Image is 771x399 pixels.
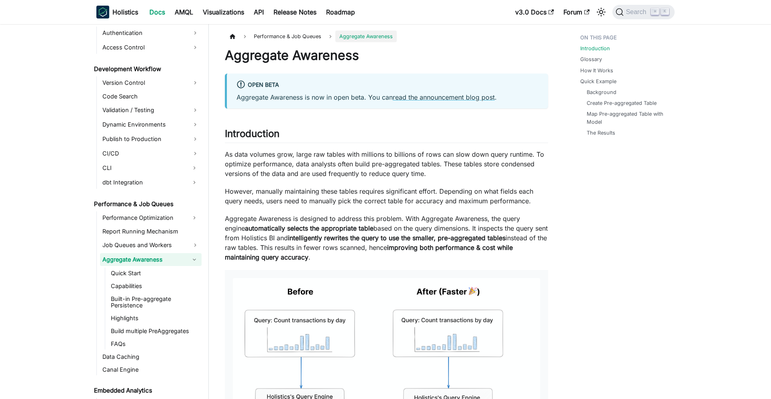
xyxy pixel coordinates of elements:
a: Access Control [100,41,202,54]
a: Validation / Testing [100,104,202,117]
a: dbt Integration [100,176,187,189]
a: Build multiple PreAggregates [108,325,202,337]
a: How It Works [580,67,613,74]
a: Built-in Pre-aggregate Persistence [108,293,202,311]
img: Holistics [96,6,109,18]
a: v3.0 Docs [510,6,559,18]
button: Expand sidebar category 'dbt Integration' [187,176,202,189]
a: FAQs [108,338,202,350]
a: Development Workflow [92,63,202,75]
a: Dynamic Environments [100,118,202,131]
a: HolisticsHolistics [96,6,138,18]
kbd: K [661,8,669,15]
a: Quick Start [108,268,202,279]
p: As data volumes grow, large raw tables with millions to billions of rows can slow down query runt... [225,149,548,178]
a: Data Caching [100,351,202,362]
a: Home page [225,31,240,42]
a: Introduction [580,45,610,52]
a: Roadmap [321,6,360,18]
p: However, manually maintaining these tables requires significant effort. Depending on what fields ... [225,186,548,206]
button: Search (Command+K) [612,5,675,19]
p: Aggregate Awareness is now in open beta. You can . [237,92,538,102]
a: Publish to Production [100,133,202,145]
a: CI/CD [100,147,202,160]
button: Expand sidebar category 'Performance Optimization' [187,211,202,224]
a: Code Search [100,91,202,102]
a: API [249,6,269,18]
a: Glossary [580,55,602,63]
strong: automatically selects the appropriate table [245,224,373,232]
span: Performance & Job Queues [250,31,325,42]
a: Highlights [108,313,202,324]
a: Create Pre-aggregated Table [587,99,657,107]
span: Aggregate Awareness [335,31,397,42]
button: Collapse sidebar category 'Aggregate Awareness' [187,253,202,266]
a: Embedded Analytics [92,385,202,396]
p: Aggregate Awareness is designed to address this problem. With Aggregate Awareness, the query engi... [225,214,548,262]
a: Capabilities [108,280,202,292]
a: Canal Engine [100,364,202,375]
b: Holistics [112,7,138,17]
strong: intelligently rewrites the query to use the smaller, pre-aggregated tables [288,234,506,242]
a: Aggregate Awareness [100,253,187,266]
a: Background [587,88,616,96]
nav: Docs sidebar [88,24,209,399]
kbd: ⌘ [651,8,659,15]
a: Report Running Mechanism [100,226,202,237]
div: Open Beta [237,80,538,90]
h1: Aggregate Awareness [225,47,548,63]
a: Performance & Job Queues [92,198,202,210]
a: Quick Example [580,78,616,85]
a: Forum [559,6,594,18]
a: Visualizations [198,6,249,18]
a: Authentication [100,27,202,39]
span: Search [624,8,651,16]
nav: Breadcrumbs [225,31,548,42]
a: Release Notes [269,6,321,18]
h2: Introduction [225,128,548,143]
a: Job Queues and Workers [100,239,202,252]
a: The Results [587,129,615,137]
a: CLI [100,162,187,174]
a: read the announcement blog post [393,93,495,101]
a: Performance Optimization [100,211,187,224]
a: Map Pre-aggregated Table with Model [587,110,667,125]
button: Expand sidebar category 'CLI' [187,162,202,174]
button: Switch between dark and light mode (currently light mode) [595,6,608,18]
a: AMQL [170,6,198,18]
a: Version Control [100,76,202,89]
a: Docs [145,6,170,18]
